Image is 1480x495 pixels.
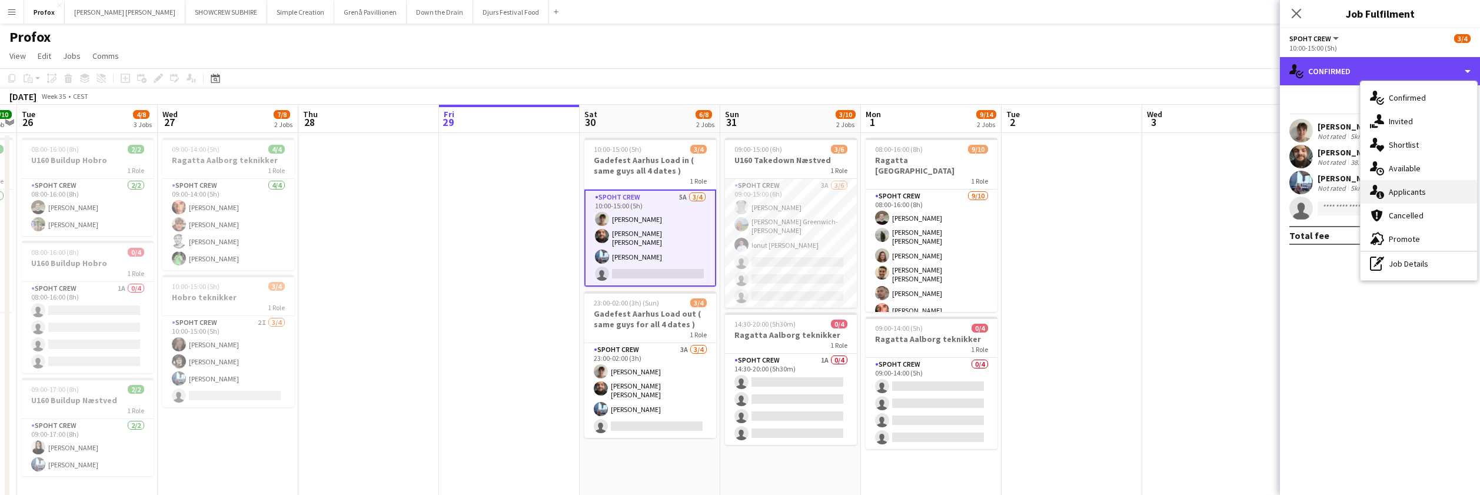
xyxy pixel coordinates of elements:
[866,109,881,119] span: Mon
[1361,86,1477,109] div: Confirmed
[274,110,290,119] span: 7/8
[584,308,716,330] h3: Gadefest Aarhus Load out ( same guys for all 4 dates )
[473,1,549,24] button: Djurs Festival Food
[1005,115,1020,129] span: 2
[303,109,318,119] span: Thu
[725,155,857,165] h3: U160 Takedown Næstved
[128,145,144,154] span: 2/2
[864,115,881,129] span: 1
[971,345,988,354] span: 1 Role
[866,334,997,344] h3: Ragatta Aalborg teknikker
[127,406,144,415] span: 1 Role
[830,166,847,175] span: 1 Role
[1289,34,1341,43] button: Spoht Crew
[444,109,454,119] span: Fri
[1348,132,1366,141] div: 5km
[734,145,782,154] span: 09:00-15:00 (6h)
[690,298,707,307] span: 3/4
[31,145,79,154] span: 08:00-16:00 (8h)
[22,109,35,119] span: Tue
[690,330,707,339] span: 1 Role
[725,313,857,445] app-job-card: 14:30-20:00 (5h30m)0/4Ragatta Aalborg teknikker1 RoleSpoht Crew1A0/414:30-20:00 (5h30m)
[734,320,796,328] span: 14:30-20:00 (5h30m)
[583,115,597,129] span: 30
[977,120,996,129] div: 2 Jobs
[9,51,26,61] span: View
[1147,109,1162,119] span: Wed
[696,120,714,129] div: 2 Jobs
[162,275,294,407] app-job-card: 10:00-15:00 (5h)3/4Hobro teknikker1 RoleSpoht Crew2I3/410:00-15:00 (5h)[PERSON_NAME][PERSON_NAME]...
[274,120,292,129] div: 2 Jobs
[584,291,716,438] app-job-card: 23:00-02:00 (3h) (Sun)3/4Gadefest Aarhus Load out ( same guys for all 4 dates )1 RoleSpoht Crew3A...
[22,419,154,476] app-card-role: Spoht Crew2/209:00-17:00 (8h)[PERSON_NAME][PERSON_NAME]
[24,1,65,24] button: Profox
[22,395,154,406] h3: U160 Buildup Næstved
[268,303,285,312] span: 1 Role
[690,177,707,185] span: 1 Role
[162,109,178,119] span: Wed
[22,241,154,373] app-job-card: 08:00-16:00 (8h)0/4U160 Buildup Hobro1 RoleSpoht Crew1A0/408:00-16:00 (8h)
[1318,132,1348,141] div: Not rated
[268,282,285,291] span: 3/4
[172,145,219,154] span: 09:00-14:00 (5h)
[1145,115,1162,129] span: 3
[268,166,285,175] span: 1 Role
[725,179,857,308] app-card-role: Spoht Crew3A3/609:00-15:00 (6h)[PERSON_NAME][PERSON_NAME] Greenwich-[PERSON_NAME]Ionut [PERSON_NAME]
[1361,109,1477,133] div: Invited
[690,145,707,154] span: 3/4
[161,115,178,129] span: 27
[584,138,716,287] div: 10:00-15:00 (5h)3/4Gadefest Aarhus Load in ( same guys all 4 dates )1 RoleSpoht Crew5A3/410:00-15...
[65,1,185,24] button: [PERSON_NAME] [PERSON_NAME]
[39,92,68,101] span: Week 35
[866,190,997,390] app-card-role: Spoht Crew9/1008:00-16:00 (8h)[PERSON_NAME][PERSON_NAME] [PERSON_NAME][PERSON_NAME][PERSON_NAME] ...
[22,378,154,476] app-job-card: 09:00-17:00 (8h)2/2U160 Buildup Næstved1 RoleSpoht Crew2/209:00-17:00 (8h)[PERSON_NAME][PERSON_NAME]
[22,179,154,236] app-card-role: Spoht Crew2/208:00-16:00 (8h)[PERSON_NAME][PERSON_NAME]
[1289,34,1331,43] span: Spoht Crew
[875,145,923,154] span: 08:00-16:00 (8h)
[267,1,334,24] button: Simple Creation
[1318,147,1444,158] div: [PERSON_NAME] [PERSON_NAME]
[1006,109,1020,119] span: Tue
[866,138,997,312] app-job-card: 08:00-16:00 (8h)9/10Ragatta [GEOGRAPHIC_DATA]1 RoleSpoht Crew9/1008:00-16:00 (8h)[PERSON_NAME][PE...
[442,115,454,129] span: 29
[407,1,473,24] button: Down the Drain
[268,145,285,154] span: 4/4
[972,324,988,333] span: 0/4
[33,48,56,64] a: Edit
[9,28,51,46] h1: Profox
[696,110,712,119] span: 6/8
[162,316,294,407] app-card-role: Spoht Crew2I3/410:00-15:00 (5h)[PERSON_NAME][PERSON_NAME][PERSON_NAME]
[1348,184,1366,192] div: 5km
[1361,180,1477,204] div: Applicants
[1318,184,1348,192] div: Not rated
[162,179,294,270] app-card-role: Spoht Crew4/409:00-14:00 (5h)[PERSON_NAME][PERSON_NAME][PERSON_NAME][PERSON_NAME]
[584,190,716,287] app-card-role: Spoht Crew5A3/410:00-15:00 (5h)[PERSON_NAME][PERSON_NAME] [PERSON_NAME][PERSON_NAME]
[31,385,79,394] span: 09:00-17:00 (8h)
[22,282,154,373] app-card-role: Spoht Crew1A0/408:00-16:00 (8h)
[594,145,641,154] span: 10:00-15:00 (5h)
[58,48,85,64] a: Jobs
[9,91,36,102] div: [DATE]
[976,110,996,119] span: 9/14
[1289,230,1329,241] div: Total fee
[723,115,739,129] span: 31
[334,1,407,24] button: Grenå Pavillionen
[133,110,149,119] span: 4/8
[301,115,318,129] span: 28
[831,320,847,328] span: 0/4
[128,248,144,257] span: 0/4
[971,177,988,185] span: 1 Role
[725,330,857,340] h3: Ragatta Aalborg teknikker
[22,155,154,165] h3: U160 Buildup Hobro
[185,1,267,24] button: SHOWCREW SUBHIRE
[866,317,997,449] app-job-card: 09:00-14:00 (5h)0/4Ragatta Aalborg teknikker1 RoleSpoht Crew0/409:00-14:00 (5h)
[1318,121,1380,132] div: [PERSON_NAME]
[1280,57,1480,85] div: Confirmed
[866,358,997,449] app-card-role: Spoht Crew0/409:00-14:00 (5h)
[92,51,119,61] span: Comms
[128,385,144,394] span: 2/2
[725,354,857,445] app-card-role: Spoht Crew1A0/414:30-20:00 (5h30m)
